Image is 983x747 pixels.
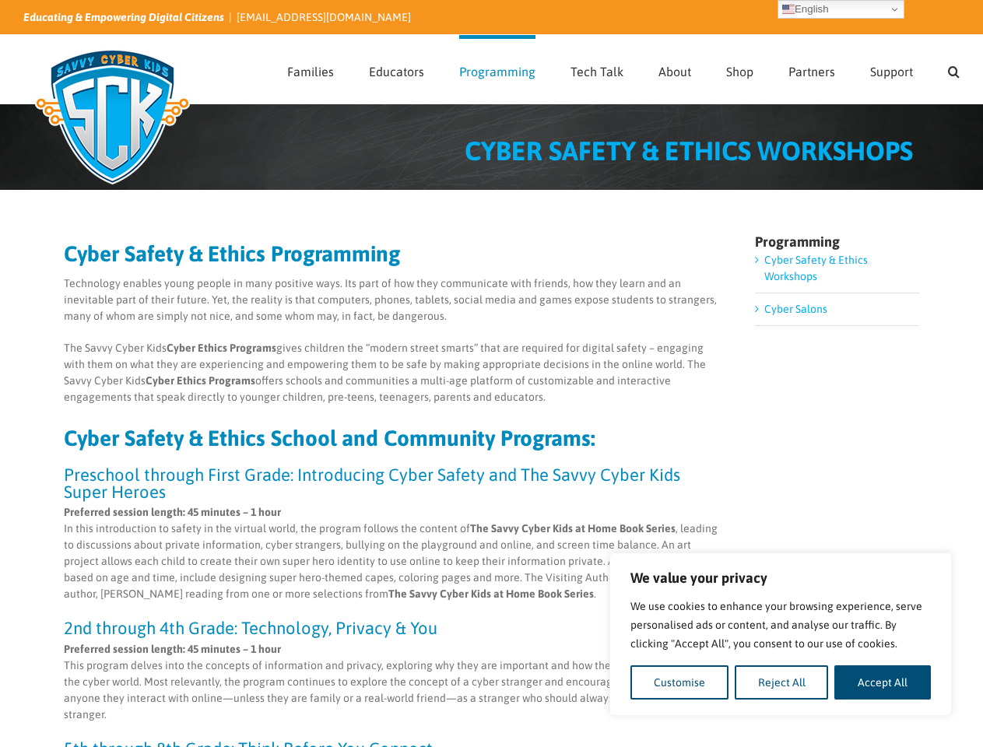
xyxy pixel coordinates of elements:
span: Educators [369,65,424,78]
strong: Preferred session length: 45 minutes – 1 hour [64,643,281,655]
strong: Cyber Ethics Programs [146,374,255,387]
span: Families [287,65,334,78]
p: Technology enables young people in many positive ways. Its part of how they communicate with frie... [64,275,721,324]
strong: The Savvy Cyber Kids at Home Book Series [388,587,594,600]
button: Reject All [735,665,829,700]
button: Customise [630,665,728,700]
a: Shop [726,35,753,103]
span: Programming [459,65,535,78]
h3: 2nd through 4th Grade: Technology, Privacy & You [64,619,721,637]
strong: Cyber Ethics Programs [167,342,276,354]
a: Tech Talk [570,35,623,103]
span: Support [870,65,913,78]
a: Support [870,35,913,103]
strong: Cyber Safety & Ethics School and Community Programs: [64,426,595,451]
a: Families [287,35,334,103]
p: The Savvy Cyber Kids gives children the “modern street smarts” that are required for digital safe... [64,340,721,405]
a: Cyber Salons [764,303,827,315]
button: Accept All [834,665,931,700]
a: Partners [788,35,835,103]
p: This program delves into the concepts of information and privacy, exploring why they are importan... [64,641,721,723]
strong: Preferred session length: 45 minutes – 1 hour [64,506,281,518]
h4: Programming [755,235,919,249]
img: Savvy Cyber Kids Logo [23,39,202,195]
strong: The Savvy Cyber Kids at Home Book Series [470,522,676,535]
span: Shop [726,65,753,78]
a: Search [948,35,960,103]
span: CYBER SAFETY & ETHICS WORKSHOPS [465,135,913,166]
p: We use cookies to enhance your browsing experience, serve personalised ads or content, and analys... [630,597,931,653]
p: We value your privacy [630,569,931,587]
h3: Preschool through First Grade: Introducing Cyber Safety and The Savvy Cyber Kids Super Heroes [64,466,721,500]
nav: Main Menu [287,35,960,103]
img: en [782,3,795,16]
a: Educators [369,35,424,103]
h2: Cyber Safety & Ethics Programming [64,243,721,265]
a: Programming [459,35,535,103]
a: About [658,35,691,103]
a: Cyber Safety & Ethics Workshops [764,254,868,282]
span: About [658,65,691,78]
span: Tech Talk [570,65,623,78]
p: In this introduction to safety in the virtual world, the program follows the content of , leading... [64,504,721,602]
span: Partners [788,65,835,78]
a: [EMAIL_ADDRESS][DOMAIN_NAME] [237,11,411,23]
i: Educating & Empowering Digital Citizens [23,11,224,23]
